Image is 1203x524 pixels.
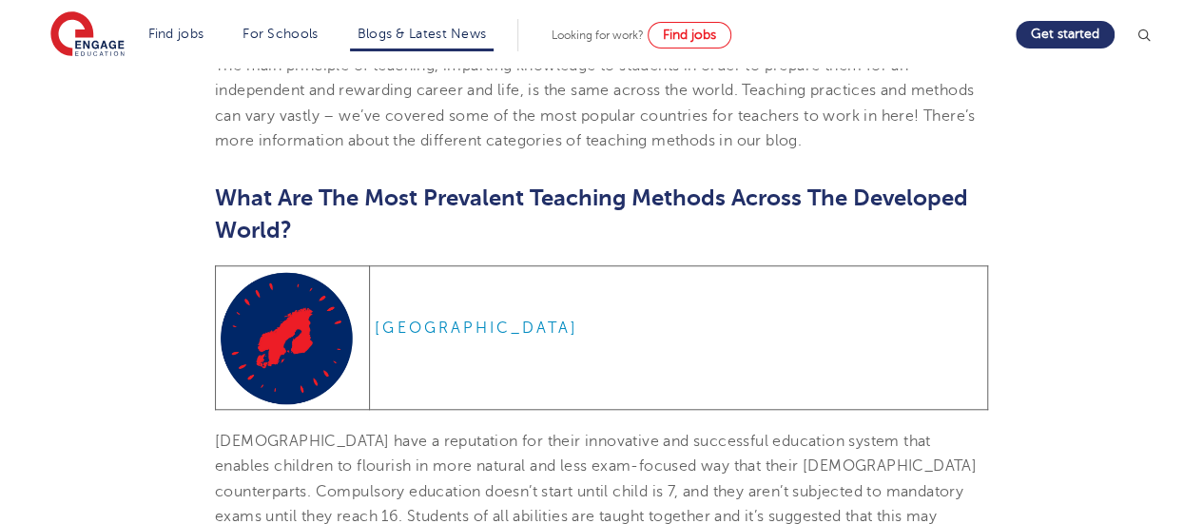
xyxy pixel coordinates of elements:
[243,27,318,41] a: For Schools
[358,27,487,41] a: Blogs & Latest News
[148,27,204,41] a: Find jobs
[215,57,976,149] span: The main principle of teaching, imparting knowledge to students in order to prepare them for an i...
[1016,21,1115,49] a: Get started
[648,22,731,49] a: Find jobs
[552,29,644,42] span: Looking for work?
[215,182,988,246] h2: What Are The Most Prevalent Teaching Methods Across The Developed World?
[50,11,125,59] img: Engage Education
[663,28,716,42] span: Find jobs
[375,319,982,338] h6: [GEOGRAPHIC_DATA]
